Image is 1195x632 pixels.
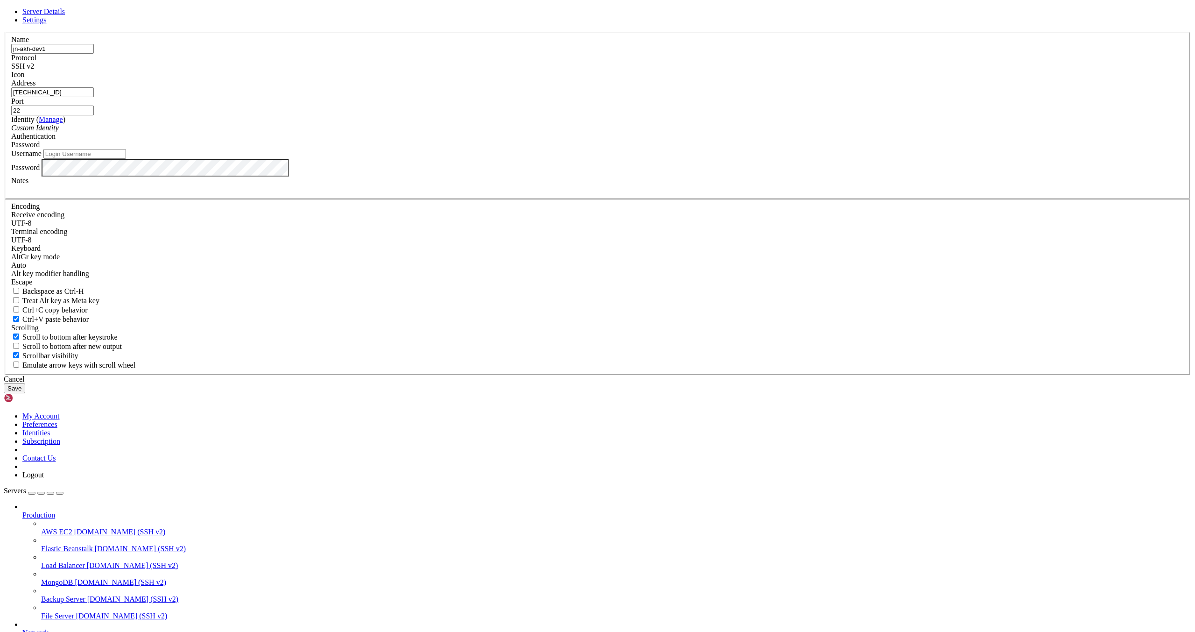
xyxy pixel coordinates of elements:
[11,261,26,269] span: Auto
[11,87,94,97] input: Host Name or IP
[22,412,60,420] a: My Account
[11,44,94,54] input: Server Name
[11,211,64,219] label: Set the expected encoding for data received from the host. If the encodings do not match, visual ...
[11,297,99,305] label: Whether the Alt key acts as a Meta key or as a distinct Alt key.
[41,612,1191,620] a: File Server [DOMAIN_NAME] (SSH v2)
[22,352,78,360] span: Scrollbar visibility
[22,7,65,15] a: Server Details
[22,511,55,519] span: Production
[13,362,19,368] input: Emulate arrow keys with scroll wheel
[22,306,88,314] span: Ctrl+C copy behavior
[11,287,84,295] label: If true, the backspace should send BS ('\x08', aka ^H). Otherwise the backspace key should send '...
[22,361,135,369] span: Emulate arrow keys with scroll wheel
[11,333,118,341] label: Whether to scroll to the bottom on any keystroke.
[11,361,135,369] label: When using the alternative screen buffer, and DECCKM (Application Cursor Keys) is active, mouse w...
[11,236,1184,244] div: UTF-8
[11,149,42,157] label: Username
[22,297,99,305] span: Treat Alt key as Meta key
[22,471,44,479] a: Logout
[41,587,1191,604] li: Backup Server [DOMAIN_NAME] (SSH v2)
[41,578,73,586] span: MongoDB
[41,553,1191,570] li: Load Balancer [DOMAIN_NAME] (SSH v2)
[87,595,179,603] span: [DOMAIN_NAME] (SSH v2)
[41,528,72,536] span: AWS EC2
[41,536,1191,553] li: Elastic Beanstalk [DOMAIN_NAME] (SSH v2)
[22,429,50,437] a: Identities
[11,253,60,261] label: Set the expected encoding for data received from the host. If the encodings do not match, visual ...
[11,352,78,360] label: The vertical scrollbar mode.
[11,219,1184,227] div: UTF-8
[11,62,1184,71] div: SSH v2
[41,595,1191,604] a: Backup Server [DOMAIN_NAME] (SSH v2)
[11,244,41,252] label: Keyboard
[13,297,19,303] input: Treat Alt key as Meta key
[11,124,1184,132] div: Custom Identity
[13,334,19,340] input: Scroll to bottom after keystroke
[41,545,1191,553] a: Elastic Beanstalk [DOMAIN_NAME] (SSH v2)
[95,545,186,553] span: [DOMAIN_NAME] (SSH v2)
[11,97,24,105] label: Port
[4,383,25,393] button: Save
[11,115,65,123] label: Identity
[22,511,1191,519] a: Production
[22,437,60,445] a: Subscription
[11,62,34,70] span: SSH v2
[11,54,36,62] label: Protocol
[11,79,35,87] label: Address
[22,454,56,462] a: Contact Us
[41,561,1191,570] a: Load Balancer [DOMAIN_NAME] (SSH v2)
[87,561,178,569] span: [DOMAIN_NAME] (SSH v2)
[22,16,47,24] a: Settings
[22,342,122,350] span: Scroll to bottom after new output
[43,149,126,159] input: Login Username
[11,71,24,78] label: Icon
[41,578,1191,587] a: MongoDB [DOMAIN_NAME] (SSH v2)
[11,36,29,43] label: Name
[41,595,85,603] span: Backup Server
[11,342,122,350] label: Scroll to bottom after new output.
[39,115,63,123] a: Manage
[22,420,57,428] a: Preferences
[74,528,166,536] span: [DOMAIN_NAME] (SSH v2)
[11,202,40,210] label: Encoding
[22,287,84,295] span: Backspace as Ctrl-H
[41,612,74,620] span: File Server
[11,236,32,244] span: UTF-8
[41,528,1191,536] a: AWS EC2 [DOMAIN_NAME] (SSH v2)
[13,352,19,358] input: Scrollbar visibility
[11,163,40,171] label: Password
[13,316,19,322] input: Ctrl+V paste behavior
[75,578,166,586] span: [DOMAIN_NAME] (SSH v2)
[11,141,1184,149] div: Password
[41,570,1191,587] li: MongoDB [DOMAIN_NAME] (SSH v2)
[11,106,94,115] input: Port Number
[11,177,28,185] label: Notes
[11,278,32,286] span: Escape
[4,375,1191,383] div: Cancel
[11,278,1184,286] div: Escape
[11,261,1184,270] div: Auto
[13,306,19,312] input: Ctrl+C copy behavior
[11,141,40,149] span: Password
[36,115,65,123] span: ( )
[4,393,57,403] img: Shellngn
[22,333,118,341] span: Scroll to bottom after keystroke
[13,343,19,349] input: Scroll to bottom after new output
[11,227,67,235] label: The default terminal encoding. ISO-2022 enables character map translations (like graphics maps). ...
[11,315,89,323] label: Ctrl+V pastes if true, sends ^V to host if false. Ctrl+Shift+V sends ^V to host if true, pastes i...
[13,288,19,294] input: Backspace as Ctrl-H
[76,612,168,620] span: [DOMAIN_NAME] (SSH v2)
[11,270,89,277] label: Controls how the Alt key is handled. Escape: Send an ESC prefix. 8-Bit: Add 128 to the typed char...
[41,545,93,553] span: Elastic Beanstalk
[11,306,88,314] label: Ctrl-C copies if true, send ^C to host if false. Ctrl-Shift-C sends ^C to host if true, copies if...
[41,604,1191,620] li: File Server [DOMAIN_NAME] (SSH v2)
[11,324,39,332] label: Scrolling
[11,219,32,227] span: UTF-8
[11,124,59,132] i: Custom Identity
[22,315,89,323] span: Ctrl+V paste behavior
[41,519,1191,536] li: AWS EC2 [DOMAIN_NAME] (SSH v2)
[4,487,26,495] span: Servers
[41,561,85,569] span: Load Balancer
